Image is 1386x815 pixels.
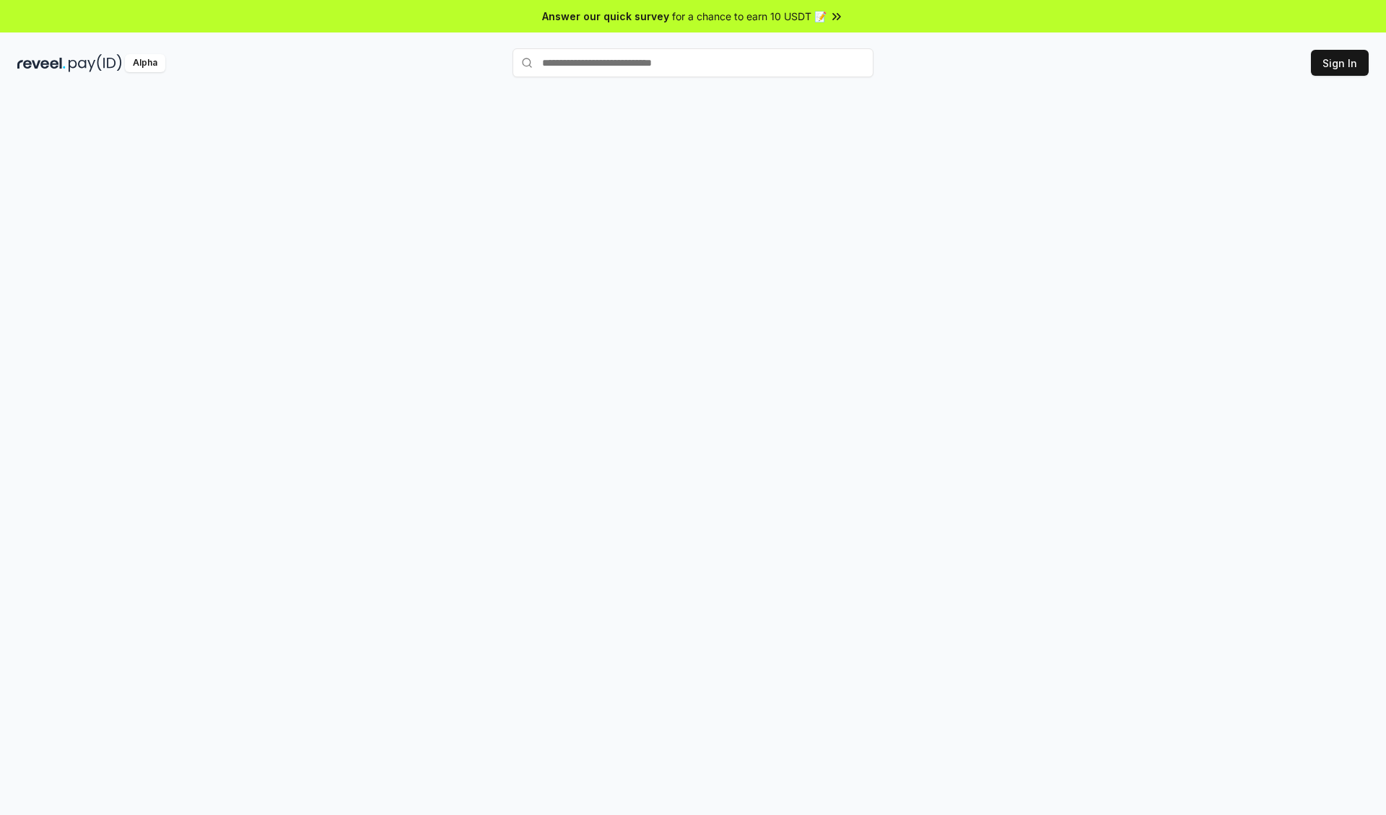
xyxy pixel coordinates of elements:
span: for a chance to earn 10 USDT 📝 [672,9,827,24]
button: Sign In [1311,50,1369,76]
img: reveel_dark [17,54,66,72]
img: pay_id [69,54,122,72]
span: Answer our quick survey [542,9,669,24]
div: Alpha [125,54,165,72]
